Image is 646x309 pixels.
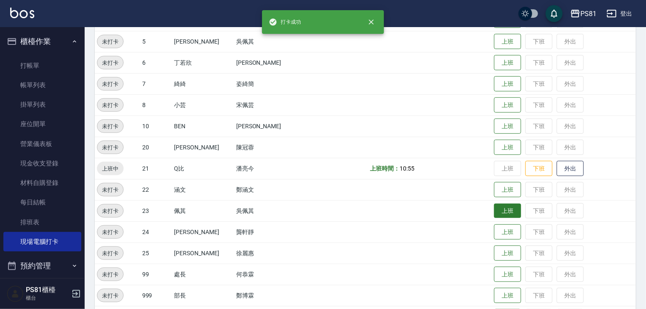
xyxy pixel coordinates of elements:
[140,31,172,52] td: 5
[567,5,600,22] button: PS81
[494,267,521,282] button: 上班
[494,55,521,71] button: 上班
[26,294,69,302] p: 櫃台
[494,182,521,198] button: 上班
[172,31,234,52] td: [PERSON_NAME]
[494,119,521,134] button: 上班
[97,164,124,173] span: 上班中
[234,243,306,264] td: 徐麗惠
[97,207,123,215] span: 未打卡
[97,249,123,258] span: 未打卡
[10,8,34,18] img: Logo
[370,165,400,172] b: 上班時間：
[494,246,521,261] button: 上班
[494,204,521,218] button: 上班
[269,18,301,26] span: 打卡成功
[603,6,636,22] button: 登出
[172,200,234,221] td: 佩其
[234,137,306,158] td: 陳冠蓉
[140,158,172,179] td: 21
[7,285,24,302] img: Person
[494,140,521,155] button: 上班
[3,95,81,114] a: 掛單列表
[172,94,234,116] td: 小芸
[525,161,552,177] button: 下班
[140,73,172,94] td: 7
[494,288,521,303] button: 上班
[234,73,306,94] td: 姿綺簡
[234,200,306,221] td: 吳佩其
[140,179,172,200] td: 22
[494,34,521,50] button: 上班
[234,221,306,243] td: 龔軒靜
[546,5,563,22] button: save
[172,137,234,158] td: [PERSON_NAME]
[3,173,81,193] a: 材料自購登錄
[3,134,81,154] a: 營業儀表板
[234,264,306,285] td: 何恭霖
[97,228,123,237] span: 未打卡
[234,285,306,306] td: 鄭博霖
[140,221,172,243] td: 24
[234,94,306,116] td: 宋佩芸
[3,114,81,134] a: 座位開單
[3,56,81,75] a: 打帳單
[140,264,172,285] td: 99
[97,291,123,300] span: 未打卡
[557,161,584,177] button: 外出
[172,285,234,306] td: 部長
[494,76,521,92] button: 上班
[362,13,381,31] button: close
[97,80,123,88] span: 未打卡
[234,116,306,137] td: [PERSON_NAME]
[172,243,234,264] td: [PERSON_NAME]
[140,137,172,158] td: 20
[234,52,306,73] td: [PERSON_NAME]
[234,158,306,179] td: 潘亮今
[97,270,123,279] span: 未打卡
[3,75,81,95] a: 帳單列表
[172,264,234,285] td: 處長
[3,232,81,251] a: 現場電腦打卡
[97,37,123,46] span: 未打卡
[3,255,81,277] button: 預約管理
[140,285,172,306] td: 999
[140,243,172,264] td: 25
[172,179,234,200] td: 涵文
[97,143,123,152] span: 未打卡
[400,165,414,172] span: 10:55
[140,116,172,137] td: 10
[97,101,123,110] span: 未打卡
[3,277,81,299] button: 報表及分析
[234,31,306,52] td: 吳佩其
[3,154,81,173] a: 現金收支登錄
[172,158,234,179] td: Q比
[494,224,521,240] button: 上班
[3,193,81,212] a: 每日結帳
[140,200,172,221] td: 23
[3,212,81,232] a: 排班表
[494,97,521,113] button: 上班
[97,122,123,131] span: 未打卡
[172,73,234,94] td: 綺綺
[172,221,234,243] td: [PERSON_NAME]
[140,94,172,116] td: 8
[172,116,234,137] td: BEN
[97,185,123,194] span: 未打卡
[172,52,234,73] td: 丁若欣
[140,52,172,73] td: 6
[580,8,596,19] div: PS81
[26,286,69,294] h5: PS81櫃檯
[97,58,123,67] span: 未打卡
[3,30,81,52] button: 櫃檯作業
[234,179,306,200] td: 鄭涵文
